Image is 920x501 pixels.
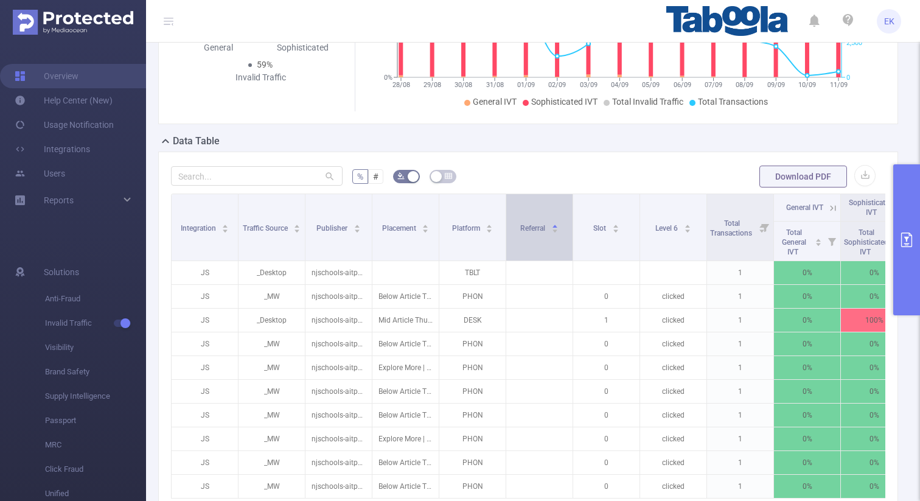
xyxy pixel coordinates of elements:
[176,41,260,54] div: General
[372,285,439,308] p: Below Article Thumbnails | Card 17
[354,228,360,231] i: icon: caret-down
[486,223,493,226] i: icon: caret-up
[439,332,506,356] p: PHON
[172,380,238,403] p: JS
[673,81,691,89] tspan: 06/09
[705,81,722,89] tspan: 07/09
[884,9,894,33] span: EK
[45,287,146,311] span: Anti-Fraud
[841,309,907,332] p: 100%
[15,64,78,88] a: Overview
[573,451,639,474] p: 0
[172,427,238,450] p: JS
[486,81,503,89] tspan: 31/08
[486,223,493,230] div: Sort
[392,81,409,89] tspan: 28/08
[841,332,907,356] p: 0%
[239,380,305,403] p: _MW
[548,81,566,89] tspan: 02/09
[841,285,907,308] p: 0%
[573,404,639,427] p: 0
[774,475,840,498] p: 0%
[305,475,372,498] p: njschools-aitpune
[13,10,133,35] img: Protected Media
[171,166,343,186] input: Search...
[218,71,303,84] div: Invalid Traffic
[452,224,482,233] span: Platform
[640,427,706,450] p: clicked
[257,60,273,69] span: 59%
[655,224,680,233] span: Level 6
[45,360,146,384] span: Brand Safety
[45,311,146,335] span: Invalid Traffic
[439,261,506,284] p: TBLT
[844,228,888,256] span: Total Sophisticated IVT
[44,195,74,205] span: Reports
[423,81,441,89] tspan: 29/08
[612,228,619,231] i: icon: caret-down
[305,380,372,403] p: njschools-aitpune
[823,222,840,261] i: Filter menu
[841,451,907,474] p: 0%
[841,475,907,498] p: 0%
[611,81,629,89] tspan: 04/09
[372,451,439,474] p: Below Article Thumbnails | Card 53
[173,134,220,149] h2: Data Table
[15,88,113,113] a: Help Center (New)
[707,380,773,403] p: 1
[841,404,907,427] p: 0%
[305,404,372,427] p: njschools-aitpune
[841,356,907,379] p: 0%
[294,228,301,231] i: icon: caret-down
[372,427,439,450] p: Explore More | Card 11
[181,224,218,233] span: Integration
[239,285,305,308] p: _MW
[707,285,773,308] p: 1
[243,224,290,233] span: Traffic Source
[593,224,608,233] span: Slot
[707,427,773,450] p: 1
[640,356,706,379] p: clicked
[384,74,392,82] tspan: 0%
[642,81,660,89] tspan: 05/09
[573,285,639,308] p: 0
[44,260,79,284] span: Solutions
[573,356,639,379] p: 0
[439,285,506,308] p: PHON
[239,309,305,332] p: _Desktop
[517,81,534,89] tspan: 01/09
[45,433,146,457] span: MRC
[354,223,361,230] div: Sort
[846,74,850,82] tspan: 0
[305,332,372,356] p: njschools-aitpune
[305,309,372,332] p: njschools-aitpune
[305,261,372,284] p: njschools-aitpune
[172,261,238,284] p: JS
[354,223,360,226] i: icon: caret-up
[172,332,238,356] p: JS
[45,335,146,360] span: Visibility
[707,332,773,356] p: 1
[573,427,639,450] p: 0
[531,97,598,107] span: Sophisticated IVT
[698,97,768,107] span: Total Transactions
[774,451,840,474] p: 0%
[841,261,907,284] p: 0%
[612,97,683,107] span: Total Invalid Traffic
[612,223,619,230] div: Sort
[774,427,840,450] p: 0%
[305,451,372,474] p: njschools-aitpune
[45,408,146,433] span: Passport
[798,81,816,89] tspan: 10/09
[422,228,429,231] i: icon: caret-down
[397,172,405,180] i: icon: bg-colors
[293,223,301,230] div: Sort
[422,223,429,226] i: icon: caret-up
[372,332,439,356] p: Below Article Thumbnails | Card 150
[239,261,305,284] p: _Desktop
[372,380,439,403] p: Below Article Thumbnails | Card 37
[439,380,506,403] p: PHON
[172,285,238,308] p: JS
[44,188,74,212] a: Reports
[782,228,806,256] span: Total General IVT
